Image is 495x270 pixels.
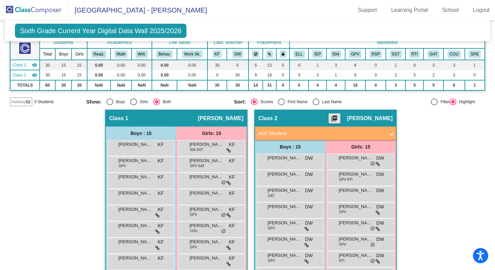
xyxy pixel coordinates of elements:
span: KF [229,255,235,262]
span: [GEOGRAPHIC_DATA] - [PERSON_NAME] [68,5,207,16]
td: 30 [72,80,87,90]
span: [PERSON_NAME] [268,252,301,259]
button: GAT [428,50,439,58]
span: Class 2 [258,115,277,122]
td: 0.00 [87,70,111,80]
span: KF [229,174,235,181]
span: [PERSON_NAME] [PERSON_NAME] [268,171,301,178]
td: 60 [40,80,55,90]
button: RTI [410,50,420,58]
td: 0 [365,70,386,80]
th: Keep away students [249,48,263,60]
button: GPV [349,50,361,58]
button: RSP [370,50,382,58]
span: DW [376,171,384,178]
span: [PERSON_NAME] [268,220,301,226]
td: 0 [290,60,309,70]
td: 0 [365,60,386,70]
span: GPV [268,258,275,263]
td: 8 [345,70,366,80]
span: GPV [268,226,275,231]
td: 0.00 [132,70,152,80]
span: [PERSON_NAME] [347,115,393,122]
td: 5 [405,80,423,90]
span: KF [158,222,164,229]
td: 8 [345,60,366,70]
div: Boys [113,99,125,105]
span: Show: [86,99,101,105]
td: 3 [326,60,345,70]
span: [PERSON_NAME] Del [PERSON_NAME] [339,220,373,226]
span: [PERSON_NAME] [118,255,152,262]
td: NaN [111,80,132,90]
th: Good Parent Volunteer [345,48,366,60]
span: do_not_disturb_alt [221,229,226,234]
th: Individualized Education Plan [309,48,326,60]
span: do_not_disturb_alt [370,161,375,166]
button: ELL [294,50,305,58]
span: [PERSON_NAME] [198,115,243,122]
td: 15 [55,60,72,70]
span: DW [305,203,313,210]
button: Behav. [156,50,173,58]
td: 0 [276,60,290,70]
span: DW [376,187,384,194]
mat-expansion-panel-header: Add Student [255,127,396,140]
th: Identified [290,37,484,48]
span: [PERSON_NAME] [190,174,223,180]
button: COU [448,50,460,58]
td: 0 [465,70,485,80]
td: Karele Furrer - No Class Name [10,60,40,70]
span: 504 SST [190,147,203,152]
td: 0.00 [111,70,132,80]
td: 31 [263,80,276,90]
td: 18 [263,70,276,80]
th: Diane Wolmuth [227,48,249,60]
td: 1 [465,80,485,90]
span: [PERSON_NAME] [339,236,373,243]
td: 1 [386,60,405,70]
span: [PERSON_NAME] [118,239,152,245]
td: NaN [177,80,207,90]
span: KF [158,157,164,164]
span: [PERSON_NAME] [339,203,373,210]
span: GPV [190,212,197,217]
span: [PERSON_NAME] [339,171,373,178]
span: Class 1 [109,115,128,122]
div: Highlight [456,99,475,105]
a: School [437,5,464,16]
span: do_not_disturb_alt [370,226,375,231]
td: 2 [423,70,443,80]
button: Read. [92,50,106,58]
span: GPV [339,242,346,247]
td: NaN [132,80,152,90]
td: 0.00 [111,60,132,70]
td: 0 [276,80,290,90]
a: Logout [468,5,495,16]
span: DW [305,220,313,227]
span: Sort: [234,99,246,105]
mat-icon: picture_as_pdf [330,115,338,125]
span: [PERSON_NAME] [190,157,223,164]
th: SST [386,48,405,60]
span: do_not_disturb_alt [370,258,375,264]
span: [PERSON_NAME] [190,255,223,262]
div: Last Name [319,99,342,105]
span: do_not_disturb_alt [221,180,226,185]
button: DW [232,50,243,58]
span: [PERSON_NAME] [339,155,373,161]
span: DW [376,155,384,162]
span: DW [305,171,313,178]
span: Sixth Grade Current Year Digital Data Wall 2025/2026 [15,24,186,38]
th: English Language Learner [290,48,309,60]
button: Work Sk. [182,50,202,58]
td: 13 [263,60,276,70]
button: KF [213,50,222,58]
span: KF [158,141,164,148]
span: [PERSON_NAME] [118,157,152,164]
mat-radio-group: Select an option [86,98,229,105]
span: [PERSON_NAME] [118,206,152,213]
span: 0 Students [34,99,54,105]
td: 5 [249,60,263,70]
span: KF [158,190,164,197]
